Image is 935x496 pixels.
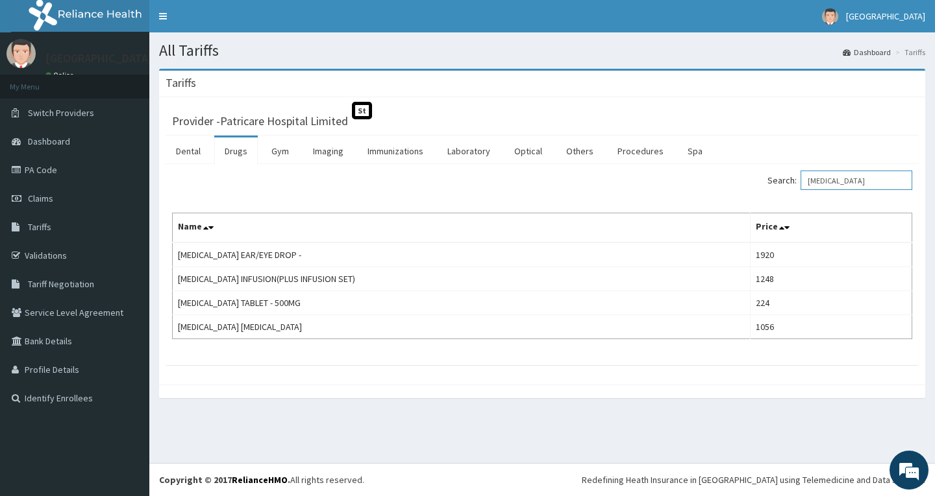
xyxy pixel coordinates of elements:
[6,39,36,68] img: User Image
[582,473,925,486] div: Redefining Heath Insurance in [GEOGRAPHIC_DATA] using Telemedicine and Data Science!
[173,213,751,243] th: Name
[751,315,912,339] td: 1056
[751,213,912,243] th: Price
[303,137,354,165] a: Imaging
[173,315,751,339] td: [MEDICAL_DATA] [MEDICAL_DATA]
[159,474,290,486] strong: Copyright © 2017 .
[28,193,53,204] span: Claims
[173,291,751,315] td: [MEDICAL_DATA] TABLET - 500MG
[6,354,247,399] textarea: Type your message and hit 'Enter'
[28,107,94,119] span: Switch Providers
[801,171,912,190] input: Search:
[149,463,935,496] footer: All rights reserved.
[357,137,434,165] a: Immunizations
[677,137,713,165] a: Spa
[751,291,912,315] td: 224
[213,6,244,38] div: Minimize live chat window
[232,474,288,486] a: RelianceHMO
[28,278,94,290] span: Tariff Negotiation
[166,77,196,89] h3: Tariffs
[214,137,258,165] a: Drugs
[504,137,553,165] a: Optical
[556,137,604,165] a: Others
[166,137,211,165] a: Dental
[846,10,925,22] span: [GEOGRAPHIC_DATA]
[172,115,348,127] h3: Provider - Patricare Hospital Limited
[843,47,891,58] a: Dashboard
[767,171,912,190] label: Search:
[45,53,153,64] p: [GEOGRAPHIC_DATA]
[822,8,838,25] img: User Image
[159,42,925,59] h1: All Tariffs
[261,137,299,165] a: Gym
[892,47,925,58] li: Tariffs
[751,267,912,291] td: 1248
[607,137,674,165] a: Procedures
[68,73,218,89] div: Chat with us now
[352,102,372,119] span: St
[75,163,179,294] span: We're online!
[437,137,501,165] a: Laboratory
[45,71,77,80] a: Online
[28,136,70,147] span: Dashboard
[751,242,912,267] td: 1920
[28,221,51,233] span: Tariffs
[173,242,751,267] td: [MEDICAL_DATA] EAR/EYE DROP -
[173,267,751,291] td: [MEDICAL_DATA] INFUSION(PLUS INFUSION SET)
[24,65,53,97] img: d_794563401_company_1708531726252_794563401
